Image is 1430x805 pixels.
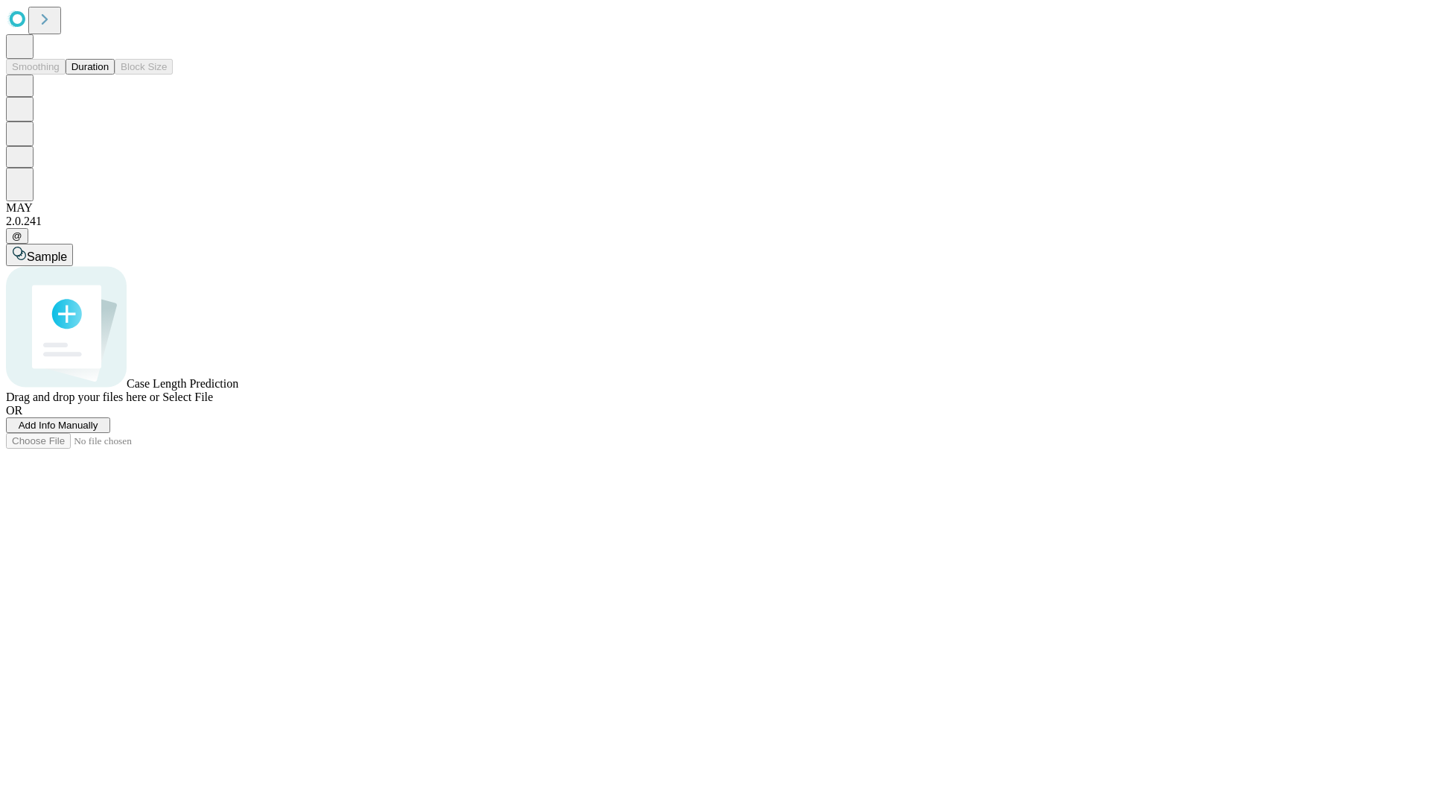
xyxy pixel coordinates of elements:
[6,417,110,433] button: Add Info Manually
[127,377,238,390] span: Case Length Prediction
[6,59,66,75] button: Smoothing
[12,230,22,241] span: @
[6,228,28,244] button: @
[6,215,1424,228] div: 2.0.241
[162,391,213,403] span: Select File
[6,391,159,403] span: Drag and drop your files here or
[6,201,1424,215] div: MAY
[19,420,98,431] span: Add Info Manually
[27,250,67,263] span: Sample
[6,244,73,266] button: Sample
[6,404,22,417] span: OR
[66,59,115,75] button: Duration
[115,59,173,75] button: Block Size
